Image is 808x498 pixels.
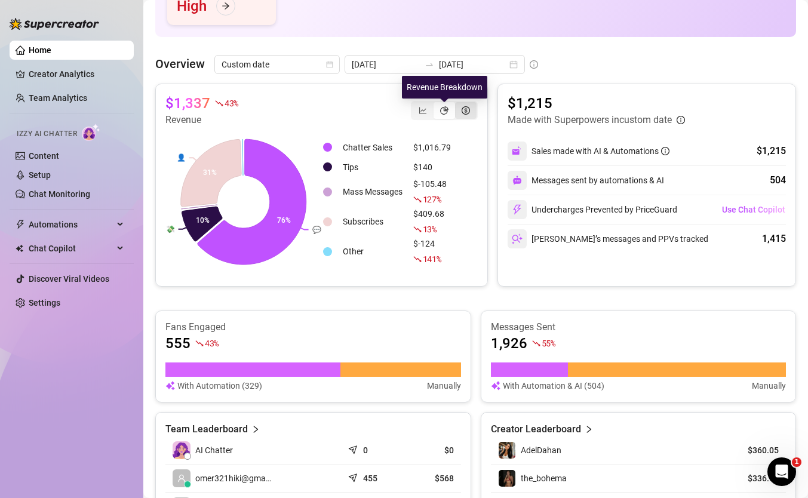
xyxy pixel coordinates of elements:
[724,444,779,456] article: $360.05
[532,145,669,158] div: Sales made with AI & Automations
[222,2,230,10] span: arrow-right
[792,457,801,467] span: 1
[222,56,333,73] span: Custom date
[29,45,51,55] a: Home
[215,99,223,107] span: fall
[177,379,262,392] article: With Automation (329)
[10,18,99,30] img: logo-BBDzfeDw.svg
[413,237,451,266] div: $-124
[177,153,186,162] text: 👤
[508,229,708,248] div: [PERSON_NAME]’s messages and PPVs tracked
[195,444,233,457] span: AI Chatter
[503,379,604,392] article: With Automation & AI (504)
[409,472,454,484] article: $568
[29,93,87,103] a: Team Analytics
[166,225,175,233] text: 💸
[722,205,785,214] span: Use Chat Copilot
[363,444,368,456] article: 0
[508,200,677,219] div: Undercharges Prevented by PriceGuard
[348,471,360,482] span: send
[205,337,219,349] span: 43 %
[491,321,787,334] article: Messages Sent
[413,207,451,236] div: $409.68
[499,470,515,487] img: the_bohema
[499,442,515,459] img: AdelDahan
[251,422,260,436] span: right
[661,147,669,155] span: info-circle
[17,128,77,140] span: Izzy AI Chatter
[770,173,786,187] div: 504
[29,189,90,199] a: Chat Monitoring
[530,60,538,69] span: info-circle
[423,223,437,235] span: 13 %
[512,176,522,185] img: svg%3e
[491,334,527,353] article: 1,926
[352,58,420,71] input: Start date
[491,379,500,392] img: svg%3e
[16,244,23,253] img: Chat Copilot
[413,141,451,154] div: $1,016.79
[338,158,407,176] td: Tips
[512,233,523,244] img: svg%3e
[173,441,191,459] img: izzy-ai-chatter-avatar-DDCN_rTZ.svg
[724,472,779,484] article: $336.61
[521,474,567,483] span: the_bohema
[512,204,523,215] img: svg%3e
[29,151,59,161] a: Content
[326,61,333,68] span: calendar
[413,225,422,233] span: fall
[363,472,377,484] article: 455
[82,124,100,141] img: AI Chatter
[423,253,441,265] span: 141 %
[177,474,186,482] span: user
[440,106,448,115] span: pie-chart
[413,255,422,263] span: fall
[165,379,175,392] img: svg%3e
[165,334,191,353] article: 555
[677,116,685,124] span: info-circle
[155,55,205,73] article: Overview
[312,225,321,234] text: 💬
[419,106,427,115] span: line-chart
[29,298,60,308] a: Settings
[413,177,451,206] div: $-105.48
[165,422,248,436] article: Team Leaderboard
[423,193,441,205] span: 127 %
[165,113,238,127] article: Revenue
[585,422,593,436] span: right
[409,444,454,456] article: $0
[411,101,478,120] div: segmented control
[195,339,204,348] span: fall
[338,237,407,266] td: Other
[29,215,113,234] span: Automations
[338,177,407,206] td: Mass Messages
[762,232,786,246] div: 1,415
[508,94,685,113] article: $1,215
[348,442,360,454] span: send
[29,274,109,284] a: Discover Viral Videos
[508,171,664,190] div: Messages sent by automations & AI
[512,146,523,156] img: svg%3e
[338,207,407,236] td: Subscribes
[721,200,786,219] button: Use Chat Copilot
[165,321,461,334] article: Fans Engaged
[402,76,487,99] div: Revenue Breakdown
[165,94,210,113] article: $1,337
[338,138,407,156] td: Chatter Sales
[508,113,672,127] article: Made with Superpowers in custom date
[752,379,786,392] article: Manually
[521,445,561,455] span: AdelDahan
[225,97,238,109] span: 43 %
[439,58,507,71] input: End date
[16,220,25,229] span: thunderbolt
[542,337,555,349] span: 55 %
[532,339,540,348] span: fall
[427,379,461,392] article: Manually
[413,195,422,204] span: fall
[462,106,470,115] span: dollar-circle
[425,60,434,69] span: to
[29,64,124,84] a: Creator Analytics
[491,422,581,436] article: Creator Leaderboard
[29,239,113,258] span: Chat Copilot
[757,144,786,158] div: $1,215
